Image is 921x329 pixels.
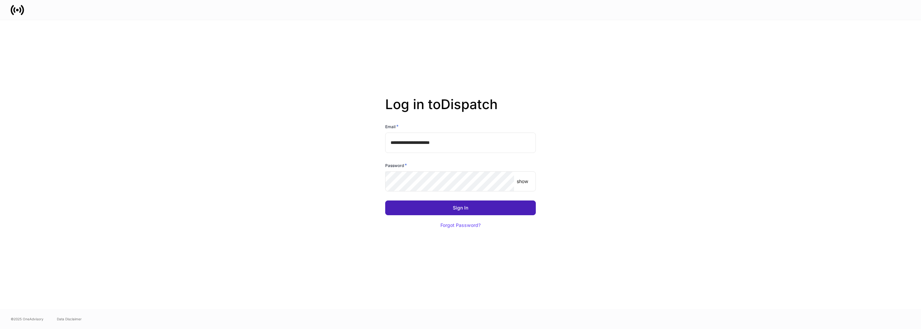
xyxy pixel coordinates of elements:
[385,162,407,169] h6: Password
[385,200,536,215] button: Sign In
[385,96,536,123] h2: Log in to Dispatch
[453,205,468,210] div: Sign In
[440,223,481,228] div: Forgot Password?
[517,178,528,185] p: show
[57,316,82,322] a: Data Disclaimer
[11,316,44,322] span: © 2025 OneAdvisory
[432,218,489,233] button: Forgot Password?
[385,123,399,130] h6: Email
